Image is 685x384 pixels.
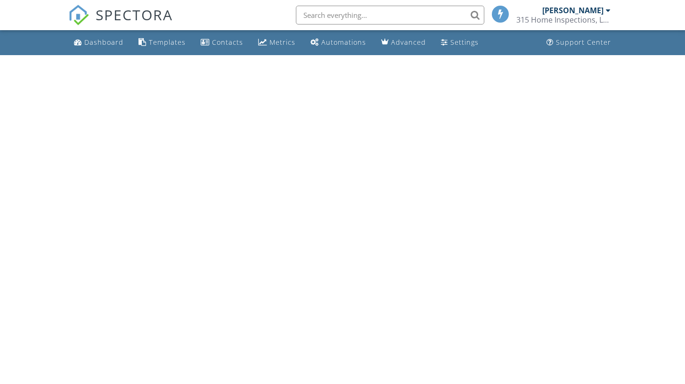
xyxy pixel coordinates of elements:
[135,34,189,51] a: Templates
[269,38,295,47] div: Metrics
[84,38,123,47] div: Dashboard
[68,13,173,33] a: SPECTORA
[391,38,426,47] div: Advanced
[197,34,247,51] a: Contacts
[437,34,482,51] a: Settings
[321,38,366,47] div: Automations
[542,6,603,15] div: [PERSON_NAME]
[296,6,484,25] input: Search everything...
[516,15,611,25] div: 315 Home Inspections, LLC
[149,38,186,47] div: Templates
[212,38,243,47] div: Contacts
[68,5,89,25] img: The Best Home Inspection Software - Spectora
[70,34,127,51] a: Dashboard
[543,34,615,51] a: Support Center
[450,38,479,47] div: Settings
[96,5,173,25] span: SPECTORA
[377,34,430,51] a: Advanced
[556,38,611,47] div: Support Center
[307,34,370,51] a: Automations (Basic)
[254,34,299,51] a: Metrics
